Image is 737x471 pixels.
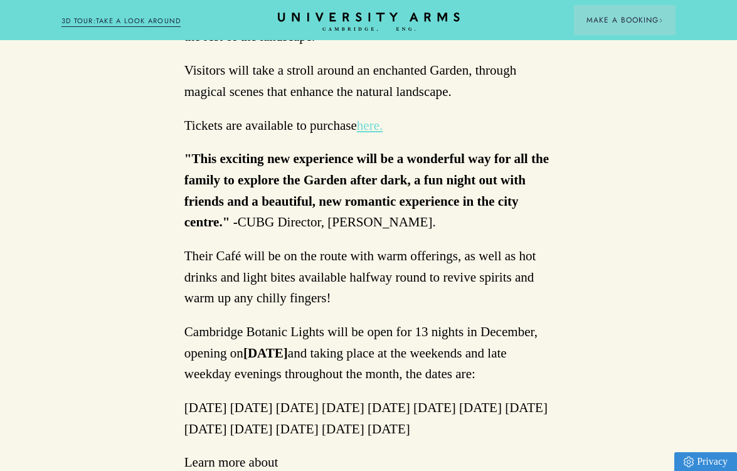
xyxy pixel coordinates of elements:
[684,457,694,467] img: Privacy
[184,322,553,385] p: Cambridge Botanic Lights will be open for 13 nights in December, opening on and taking place at t...
[659,18,663,23] img: Arrow icon
[674,452,737,471] a: Privacy
[184,115,553,137] p: Tickets are available to purchase
[278,13,460,32] a: Home
[184,246,553,309] p: Their Café will be on the route with warm offerings, as well as hot drinks and light bites availa...
[61,16,181,27] a: 3D TOUR:TAKE A LOOK AROUND
[184,398,553,440] p: [DATE] [DATE] [DATE] [DATE] [DATE] [DATE] [DATE] [DATE] [DATE] [DATE] [DATE] [DATE] [DATE]
[357,118,383,133] a: here.
[184,60,553,102] p: Visitors will take a stroll around an enchanted Garden, through magical scenes that enhance the n...
[586,14,663,26] span: Make a Booking
[184,151,549,230] strong: "This exciting new experience will be a wonderful way for all the family to explore the Garden af...
[243,346,288,361] strong: [DATE]
[574,5,676,35] button: Make a BookingArrow icon
[184,149,553,233] p: CUBG Director, [PERSON_NAME].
